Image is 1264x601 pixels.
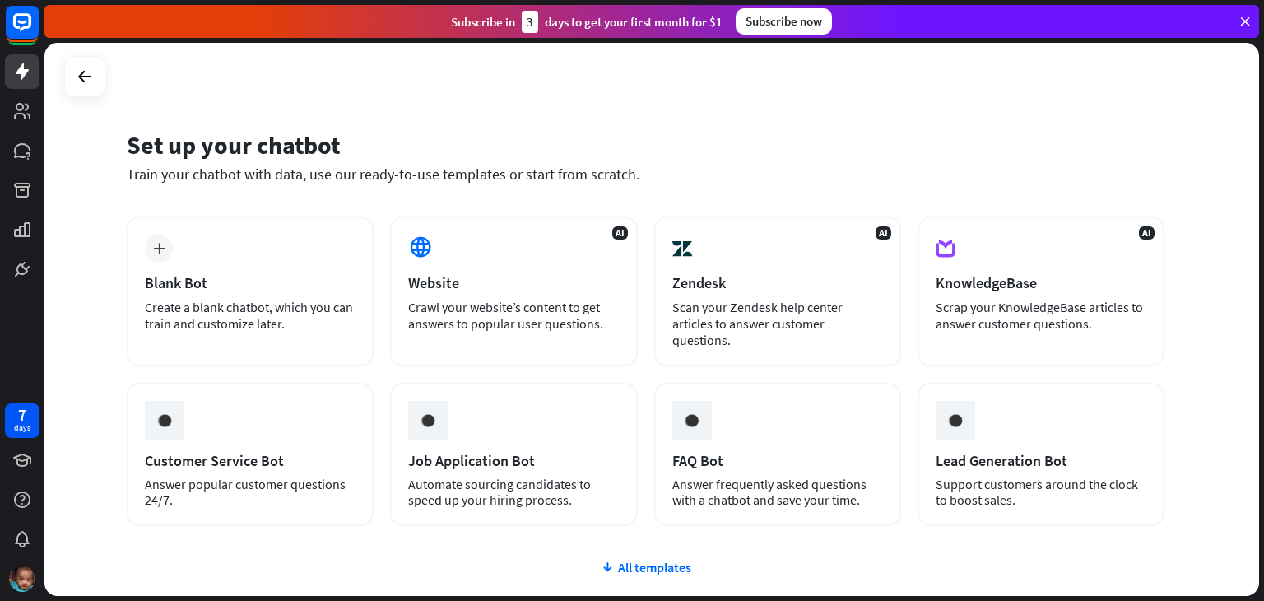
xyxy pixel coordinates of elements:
[736,8,832,35] div: Subscribe now
[18,408,26,422] div: 7
[451,11,723,33] div: Subscribe in days to get your first month for $1
[5,403,39,438] a: 7 days
[14,422,30,434] div: days
[522,11,538,33] div: 3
